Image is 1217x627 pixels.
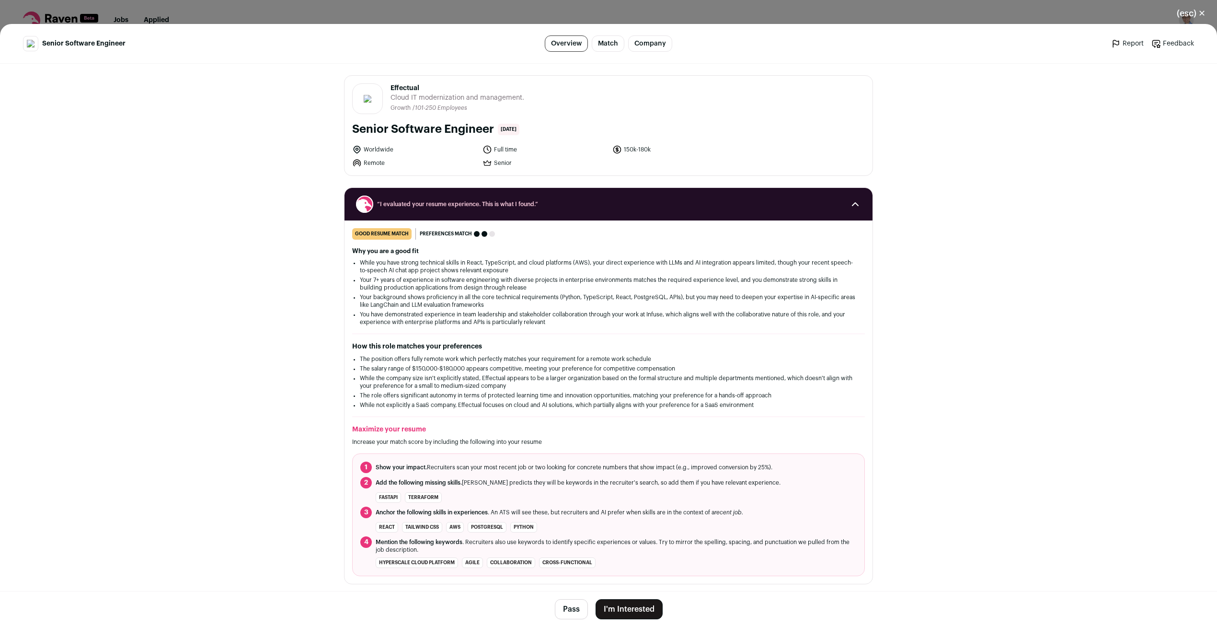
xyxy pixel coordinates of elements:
[405,492,442,503] li: Terraform
[376,522,398,533] li: React
[376,509,743,516] span: . An ATS will see these, but recruiters and AI prefer when skills are in the context of a
[376,464,427,470] span: Show your impact.
[1165,3,1217,24] button: Close modal
[402,522,442,533] li: Tailwind CSS
[510,522,537,533] li: Python
[539,557,596,568] li: cross-functional
[376,538,857,554] span: . Recruiters also use keywords to identify specific experiences or values. Try to mirror the spel...
[390,83,524,93] span: Effectual
[376,557,458,568] li: hyperscale cloud platform
[612,145,737,154] li: 150k-180k
[714,510,743,515] i: recent job.
[360,392,857,399] li: The role offers significant autonomy in terms of protected learning time and innovation opportuni...
[352,145,477,154] li: Worldwide
[352,122,494,137] h1: Senior Software Engineer
[446,522,464,533] li: AWS
[352,247,865,255] h2: Why you are a good fit
[360,477,372,488] span: 2
[360,355,857,363] li: The position offers fully remote work which perfectly matches your requirement for a remote work ...
[498,124,519,135] span: [DATE]
[1111,39,1144,48] a: Report
[376,510,488,515] span: Anchor the following skills in experiences
[364,95,371,103] img: c693548e4430a218be79b0f4da5e1b0ee82192efa4dbff0ee5e0bda20ce0f889.svg
[592,35,624,52] a: Match
[420,229,472,239] span: Preferences match
[352,228,412,240] div: good resume match
[360,311,857,326] li: You have demonstrated experience in team leadership and stakeholder collaboration through your wo...
[376,492,401,503] li: FastAPI
[360,259,857,274] li: While you have strong technical skills in React, TypeScript, and cloud platforms (AWS), your dire...
[352,342,865,351] h2: How this role matches your preferences
[390,104,413,112] li: Growth
[360,276,857,291] li: Your 7+ years of experience in software engineering with diverse projects in enterprise environme...
[545,35,588,52] a: Overview
[628,35,672,52] a: Company
[360,401,857,409] li: While not explicitly a SaaS company, Effectual focuses on cloud and AI solutions, which partially...
[415,105,467,111] span: 101-250 Employees
[376,479,781,487] span: [PERSON_NAME] predicts they will be keywords in the recruiter's search, so add them if you have r...
[468,522,506,533] li: PostgreSQL
[376,539,462,545] span: Mention the following keywords
[352,425,865,434] h2: Maximize your resume
[360,507,372,518] span: 3
[42,39,126,48] span: Senior Software Engineer
[376,464,772,471] span: Recruiters scan your most recent job or two looking for concrete numbers that show impact (e.g., ...
[376,480,462,486] span: Add the following missing skills.
[360,462,372,473] span: 1
[390,93,524,103] span: Cloud IT modernization and management.
[377,200,840,208] span: “I evaluated your resume experience. This is what I found.”
[360,374,857,390] li: While the company size isn't explicitly stated, Effectual appears to be a larger organization bas...
[360,293,857,309] li: Your background shows proficiency in all the core technical requirements (Python, TypeScript, Rea...
[352,438,865,446] p: Increase your match score by including the following into your resume
[487,557,535,568] li: collaboration
[1151,39,1194,48] a: Feedback
[360,536,372,548] span: 4
[352,158,477,168] li: Remote
[360,365,857,372] li: The salary range of $150,000-$180,000 appears competitive, meeting your preference for competitiv...
[555,599,588,619] button: Pass
[596,599,663,619] button: I'm Interested
[413,104,467,112] li: /
[482,145,607,154] li: Full time
[27,40,34,47] img: c693548e4430a218be79b0f4da5e1b0ee82192efa4dbff0ee5e0bda20ce0f889.svg
[482,158,607,168] li: Senior
[462,557,483,568] li: agile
